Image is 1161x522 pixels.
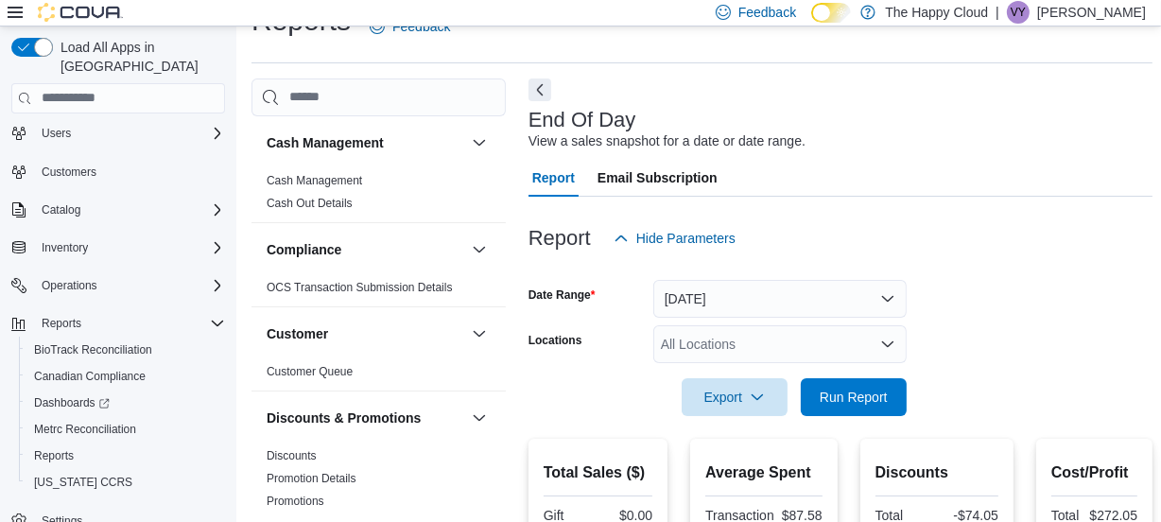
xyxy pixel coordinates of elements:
button: Export [682,378,788,416]
div: Compliance [251,276,506,306]
button: Customer [468,322,491,345]
span: Metrc Reconciliation [34,422,136,437]
span: Report [532,159,575,197]
span: Dark Mode [811,23,812,24]
a: Canadian Compliance [26,365,153,388]
button: Compliance [468,238,491,261]
span: Dashboards [34,395,110,410]
span: Metrc Reconciliation [26,418,225,441]
span: Export [693,378,776,416]
button: Catalog [34,199,88,221]
span: Reports [34,312,225,335]
span: Customer Queue [267,364,353,379]
a: Customer Queue [267,365,353,378]
button: Customers [4,158,233,185]
button: [US_STATE] CCRS [19,469,233,496]
a: Dashboards [19,390,233,416]
button: Hide Parameters [606,219,743,257]
button: Reports [19,443,233,469]
span: Washington CCRS [26,471,225,494]
div: Vivian Yattaw [1007,1,1030,24]
div: Cash Management [251,169,506,222]
a: Dashboards [26,391,117,414]
h3: Discounts & Promotions [267,409,421,427]
div: Discounts & Promotions [251,444,506,520]
span: Users [34,122,225,145]
span: Cash Management [267,173,362,188]
span: Dashboards [26,391,225,414]
span: Reports [34,448,74,463]
span: Users [42,126,71,141]
a: Reports [26,444,81,467]
button: Cash Management [468,131,491,154]
h3: Cash Management [267,133,384,152]
span: Run Report [820,388,888,407]
span: Cash Out Details [267,196,353,211]
button: Customer [267,324,464,343]
button: Cash Management [267,133,464,152]
a: Feedback [362,8,458,45]
button: Open list of options [880,337,895,352]
a: Customers [34,161,104,183]
button: Reports [34,312,89,335]
span: Operations [42,278,97,293]
button: BioTrack Reconciliation [19,337,233,363]
span: Discounts [267,448,317,463]
span: OCS Transaction Submission Details [267,280,453,295]
h3: Report [529,227,591,250]
p: The Happy Cloud [885,1,988,24]
a: Promotion Details [267,472,356,485]
span: Email Subscription [598,159,718,197]
h3: End Of Day [529,109,636,131]
label: Locations [529,333,582,348]
a: Promotions [267,495,324,508]
span: VY [1011,1,1026,24]
span: Operations [34,274,225,297]
a: OCS Transaction Submission Details [267,281,453,294]
h2: Total Sales ($) [544,461,652,484]
p: | [996,1,999,24]
span: Inventory [34,236,225,259]
a: Discounts [267,449,317,462]
span: Feedback [738,3,796,22]
span: Customers [34,160,225,183]
span: [US_STATE] CCRS [34,475,132,490]
button: Compliance [267,240,464,259]
img: Cova [38,3,123,22]
button: Discounts & Promotions [468,407,491,429]
span: BioTrack Reconciliation [34,342,152,357]
span: Catalog [42,202,80,217]
button: Reports [4,310,233,337]
span: Load All Apps in [GEOGRAPHIC_DATA] [53,38,225,76]
button: Users [4,120,233,147]
span: Catalog [34,199,225,221]
a: Cash Out Details [267,197,353,210]
a: [US_STATE] CCRS [26,471,140,494]
div: Customer [251,360,506,391]
button: Operations [34,274,105,297]
input: Dark Mode [811,3,851,23]
div: View a sales snapshot for a date or date range. [529,131,806,151]
button: Catalog [4,197,233,223]
span: Promotions [267,494,324,509]
span: Reports [26,444,225,467]
button: Inventory [4,235,233,261]
span: Customers [42,165,96,180]
span: Promotion Details [267,471,356,486]
button: Users [34,122,78,145]
button: [DATE] [653,280,907,318]
button: Operations [4,272,233,299]
h3: Compliance [267,240,341,259]
button: Canadian Compliance [19,363,233,390]
span: Canadian Compliance [34,369,146,384]
a: BioTrack Reconciliation [26,339,160,361]
span: Canadian Compliance [26,365,225,388]
h2: Discounts [875,461,998,484]
span: Reports [42,316,81,331]
button: Discounts & Promotions [267,409,464,427]
h3: Customer [267,324,328,343]
label: Date Range [529,287,596,303]
span: BioTrack Reconciliation [26,339,225,361]
p: [PERSON_NAME] [1037,1,1146,24]
button: Run Report [801,378,907,416]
